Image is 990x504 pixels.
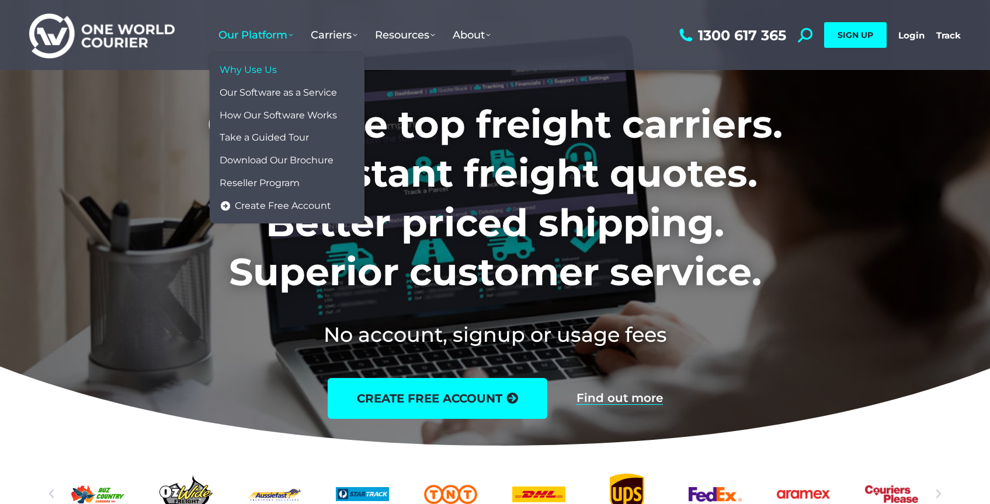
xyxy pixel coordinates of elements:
span: Carriers [311,29,357,41]
a: Take a Guided Tour [216,127,359,149]
a: Carriers [302,17,366,53]
a: 1300 617 365 [676,28,786,43]
span: Resources [375,29,435,41]
a: Our Software as a Service [216,82,359,104]
h1: Compare top freight carriers. Get instant freight quotes. Better priced shipping. Superior custom... [130,100,860,297]
h2: No account, signup or usage fees [130,320,860,349]
a: Download Our Brochure [216,149,359,172]
a: SIGN UP [824,22,887,48]
a: About [444,17,499,53]
a: How Our Software Works [216,104,359,127]
img: One World Courier [29,12,175,59]
a: Reseller Program [216,172,359,195]
span: About [453,29,491,41]
a: Why Use Us [216,59,359,82]
span: SIGN UP [838,30,873,40]
span: Take a Guided Tour [220,132,309,144]
span: Reseller Program [220,177,300,190]
span: Our Software as a Service [220,87,337,99]
a: Login [898,30,925,41]
a: Create Free Account [216,195,359,218]
span: Our Platform [218,29,293,41]
span: Download Our Brochure [220,155,334,167]
span: Create Free Account [235,200,331,212]
a: Our Platform [210,17,302,53]
a: Track [936,30,961,41]
a: Find out more [576,392,663,405]
span: How Our Software Works [220,110,337,122]
span: Why Use Us [220,64,277,76]
a: create free account [328,378,547,419]
a: Resources [366,17,444,53]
